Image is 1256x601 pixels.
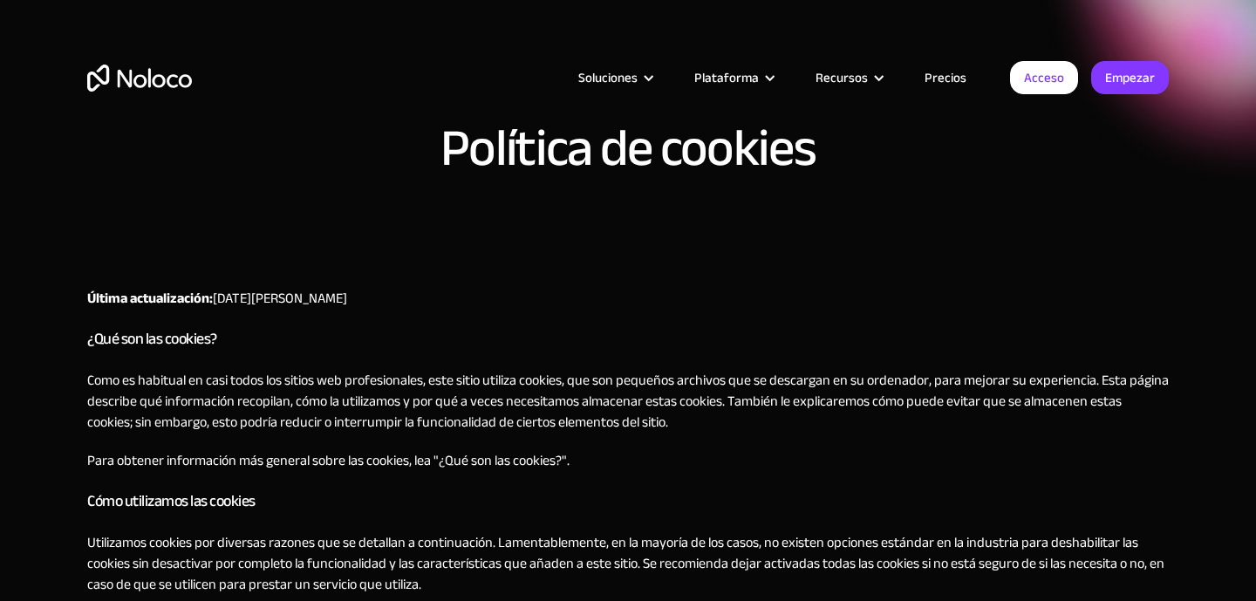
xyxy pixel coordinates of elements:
a: ¿Qué son las cookies [439,447,556,474]
font: Empezar [1105,65,1155,90]
font: ¿Qué son las cookies? [87,324,217,353]
font: Soluciones [578,65,638,90]
font: Plataforma [694,65,759,90]
font: ?". [556,447,570,474]
div: Recursos [794,66,903,89]
font: [DATE][PERSON_NAME] [213,285,347,311]
div: Soluciones [556,66,672,89]
a: hogar [87,65,192,92]
font: Como es habitual en casi todos los sitios web profesionales, este sitio utiliza cookies, que son ... [87,367,1169,435]
a: Precios [903,66,988,89]
a: Acceso [1010,61,1078,94]
div: Plataforma [672,66,794,89]
font: Precios [925,65,966,90]
font: Acceso [1024,65,1064,90]
font: Utilizamos cookies por diversas razones que se detallan a continuación. Lamentablemente, en la ma... [87,529,1164,598]
font: Recursos [816,65,868,90]
font: Para obtener información más general sobre las cookies, lea " [87,447,439,474]
font: Cómo utilizamos las cookies [87,487,256,516]
a: Empezar [1091,61,1169,94]
font: Última actualización: [87,285,213,311]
